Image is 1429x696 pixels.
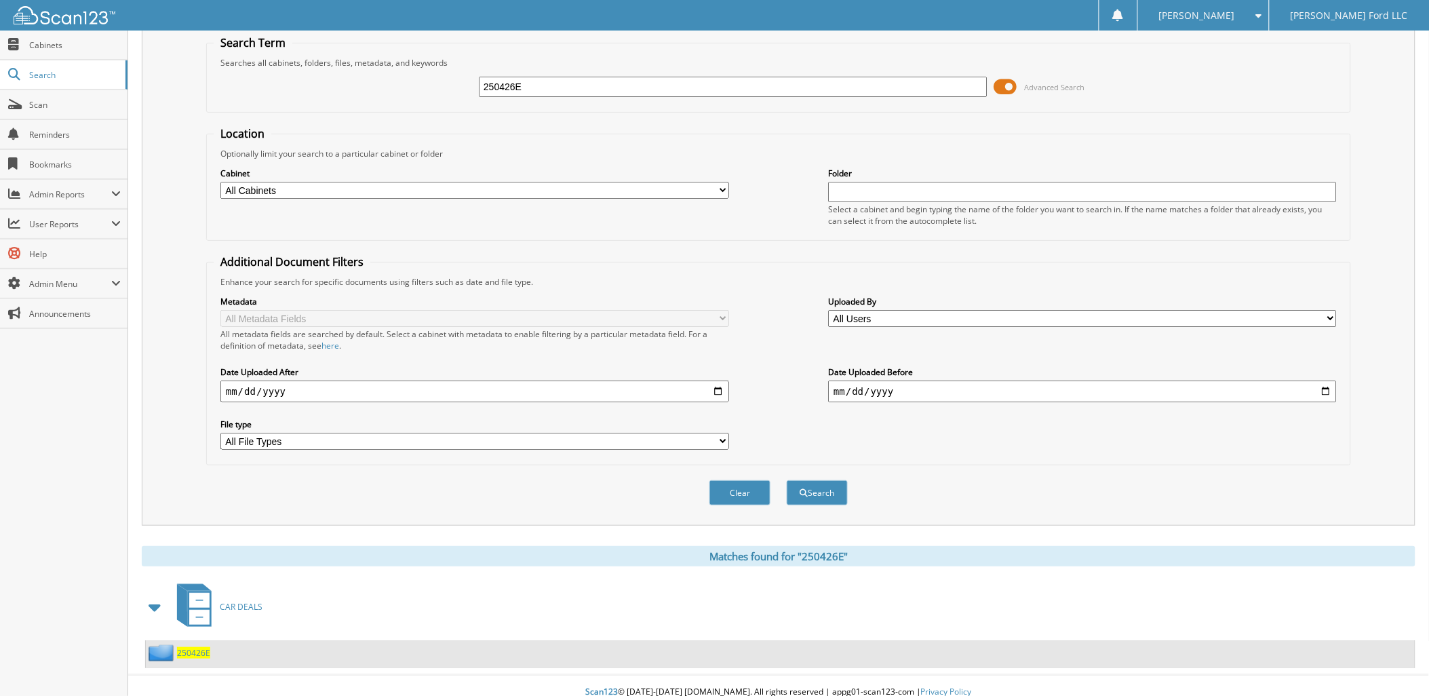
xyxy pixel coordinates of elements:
label: Date Uploaded After [220,366,729,378]
img: scan123-logo-white.svg [14,6,115,24]
span: Cabinets [29,39,121,51]
label: File type [220,419,729,430]
a: 250426E [177,647,210,659]
span: Help [29,248,121,260]
label: Date Uploaded Before [828,366,1337,378]
legend: Additional Document Filters [214,254,370,269]
label: Metadata [220,296,729,307]
input: start [220,381,729,402]
span: Admin Reports [29,189,111,200]
a: CAR DEALS [169,580,262,634]
div: Matches found for "250426E" [142,546,1415,566]
span: User Reports [29,218,111,230]
button: Clear [709,480,770,505]
span: Announcements [29,308,121,320]
label: Cabinet [220,168,729,179]
input: end [828,381,1337,402]
div: All metadata fields are searched by default. Select a cabinet with metadata to enable filtering b... [220,328,729,351]
span: Admin Menu [29,278,111,290]
img: folder2.png [149,644,177,661]
legend: Search Term [214,35,292,50]
iframe: Chat Widget [1361,631,1429,696]
div: Searches all cabinets, folders, files, metadata, and keywords [214,57,1344,69]
span: [PERSON_NAME] [1159,12,1235,20]
a: here [321,340,339,351]
label: Uploaded By [828,296,1337,307]
div: Optionally limit your search to a particular cabinet or folder [214,148,1344,159]
div: Enhance your search for specific documents using filters such as date and file type. [214,276,1344,288]
span: CAR DEALS [220,601,262,613]
button: Search [787,480,848,505]
span: Scan [29,99,121,111]
span: Bookmarks [29,159,121,170]
span: Reminders [29,129,121,140]
span: Search [29,69,119,81]
span: [PERSON_NAME] Ford LLC [1291,12,1408,20]
div: Select a cabinet and begin typing the name of the folder you want to search in. If the name match... [828,204,1337,227]
label: Folder [828,168,1337,179]
span: Advanced Search [1025,82,1085,92]
legend: Location [214,126,271,141]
